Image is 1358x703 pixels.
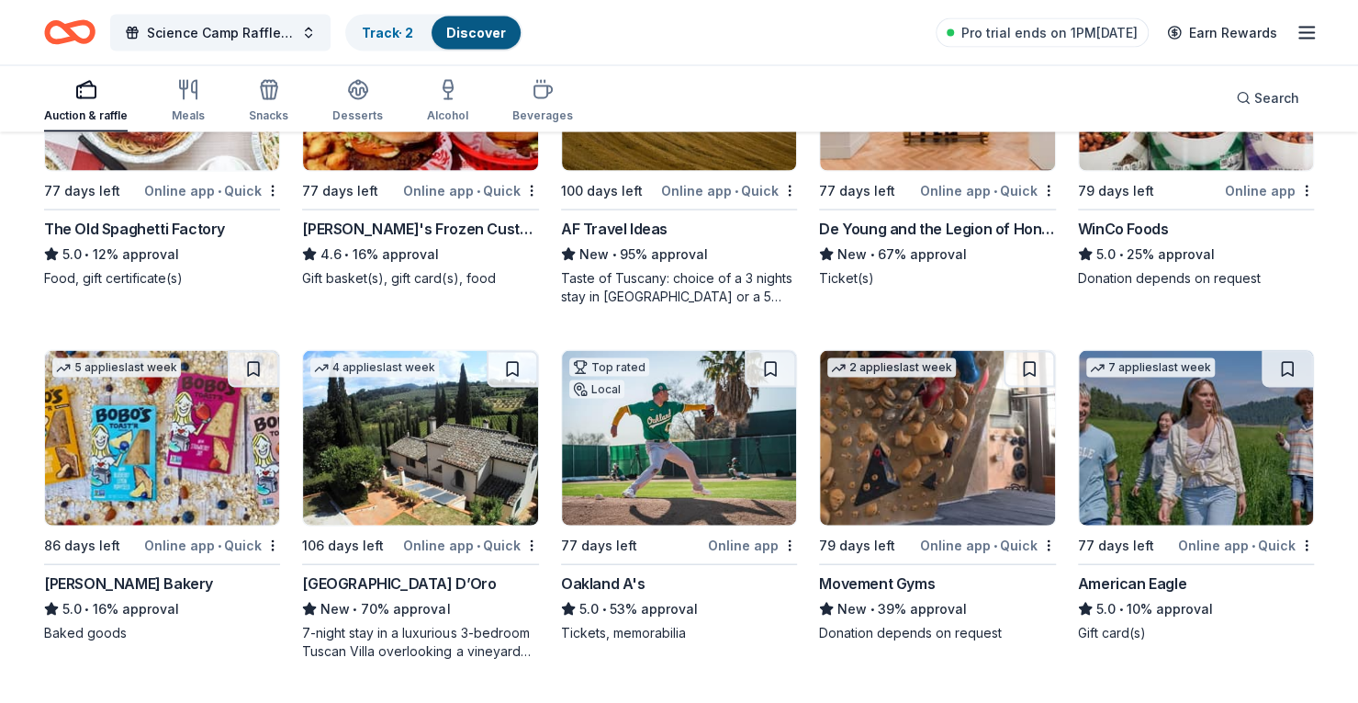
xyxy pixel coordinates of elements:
div: Oakland A's [561,573,645,595]
div: Online app [1225,179,1314,202]
div: Meals [172,108,205,123]
div: 79 days left [819,535,895,557]
div: 25% approval [1078,244,1314,266]
div: Online app Quick [1178,534,1314,557]
img: Image for American Eagle [1079,351,1313,526]
div: 77 days left [819,180,895,202]
span: 5.0 [1096,598,1116,620]
span: • [1118,602,1123,617]
a: Image for American Eagle7 applieslast week77 days leftOnline app•QuickAmerican Eagle5.0•10% appro... [1078,350,1314,642]
span: • [477,539,480,553]
span: New [579,244,609,266]
div: Desserts [332,108,383,123]
span: • [612,247,616,262]
a: Pro trial ends on 1PM[DATE] [936,18,1149,48]
div: Beverages [512,108,573,123]
span: 5.0 [62,244,82,266]
img: Image for Movement Gyms [820,351,1054,526]
div: The Old Spaghetti Factory [44,218,225,240]
div: [PERSON_NAME]'s Frozen Custard & Steakburgers [302,218,538,240]
div: 16% approval [302,244,538,266]
div: 100 days left [561,180,643,202]
button: Auction & raffle [44,72,128,132]
div: 2 applies last week [827,358,956,378]
div: Tickets, memorabilia [561,624,797,642]
a: Image for Movement Gyms2 applieslast week79 days leftOnline app•QuickMovement GymsNew•39% approva... [819,350,1055,642]
span: • [345,247,350,262]
div: 79 days left [1078,180,1154,202]
div: Online app Quick [144,534,280,557]
span: • [218,539,221,553]
img: Image for Villa Sogni D’Oro [303,351,537,526]
button: Snacks [249,72,288,132]
div: 12% approval [44,244,280,266]
div: Food, gift certificate(s) [44,269,280,288]
div: Online app Quick [661,179,797,202]
div: 5 applies last week [52,358,181,378]
div: American Eagle [1078,573,1186,595]
button: Meals [172,72,205,132]
div: 4 applies last week [310,358,439,378]
div: Movement Gyms [819,573,935,595]
div: Auction & raffle [44,108,128,123]
a: Earn Rewards [1156,17,1288,50]
div: Snacks [249,108,288,123]
div: 7 applies last week [1086,358,1215,378]
a: Track· 2 [362,25,413,40]
div: [GEOGRAPHIC_DATA] D’Oro [302,573,496,595]
div: Local [569,380,624,399]
span: 4.6 [320,244,342,266]
img: Image for Oakland A's [562,351,796,526]
div: 95% approval [561,244,797,266]
a: Image for Villa Sogni D’Oro4 applieslast week106 days leftOnline app•Quick[GEOGRAPHIC_DATA] D’Oro... [302,350,538,661]
div: Donation depends on request [1078,269,1314,288]
span: • [993,539,997,553]
span: • [354,602,358,617]
span: Pro trial ends on 1PM[DATE] [961,22,1138,44]
img: Image for Bobo's Bakery [45,351,279,526]
span: • [735,184,738,198]
div: 7-night stay in a luxurious 3-bedroom Tuscan Villa overlooking a vineyard and the ancient walled ... [302,624,538,661]
div: 77 days left [1078,535,1154,557]
span: Search [1254,87,1299,109]
button: Beverages [512,72,573,132]
a: Discover [446,25,506,40]
div: 86 days left [44,535,120,557]
span: 5.0 [579,598,599,620]
div: 67% approval [819,244,1055,266]
span: • [218,184,221,198]
div: AF Travel Ideas [561,218,668,240]
div: 106 days left [302,535,384,557]
div: Online app Quick [920,534,1056,557]
div: 77 days left [302,180,378,202]
span: New [320,598,350,620]
div: Online app Quick [403,534,539,557]
span: New [837,598,867,620]
div: [PERSON_NAME] Bakery [44,573,213,595]
div: Donation depends on request [819,624,1055,642]
span: 5.0 [1096,244,1116,266]
button: Alcohol [427,72,468,132]
button: Track· 2Discover [345,15,522,51]
span: • [601,602,606,617]
span: • [870,602,875,617]
div: Baked goods [44,624,280,642]
span: • [1118,247,1123,262]
div: Online app Quick [144,179,280,202]
div: 16% approval [44,598,280,620]
div: De Young and the Legion of Honors [819,218,1055,240]
div: Taste of Tuscany: choice of a 3 nights stay in [GEOGRAPHIC_DATA] or a 5 night stay in [GEOGRAPHIC... [561,269,797,306]
button: Desserts [332,72,383,132]
button: Search [1221,80,1314,117]
div: 77 days left [561,535,637,557]
div: Ticket(s) [819,269,1055,288]
span: • [993,184,997,198]
span: New [837,244,867,266]
div: Online app [708,534,797,557]
div: Gift basket(s), gift card(s), food [302,269,538,288]
div: 53% approval [561,598,797,620]
span: • [84,602,89,617]
div: 70% approval [302,598,538,620]
span: • [84,247,89,262]
span: • [477,184,480,198]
